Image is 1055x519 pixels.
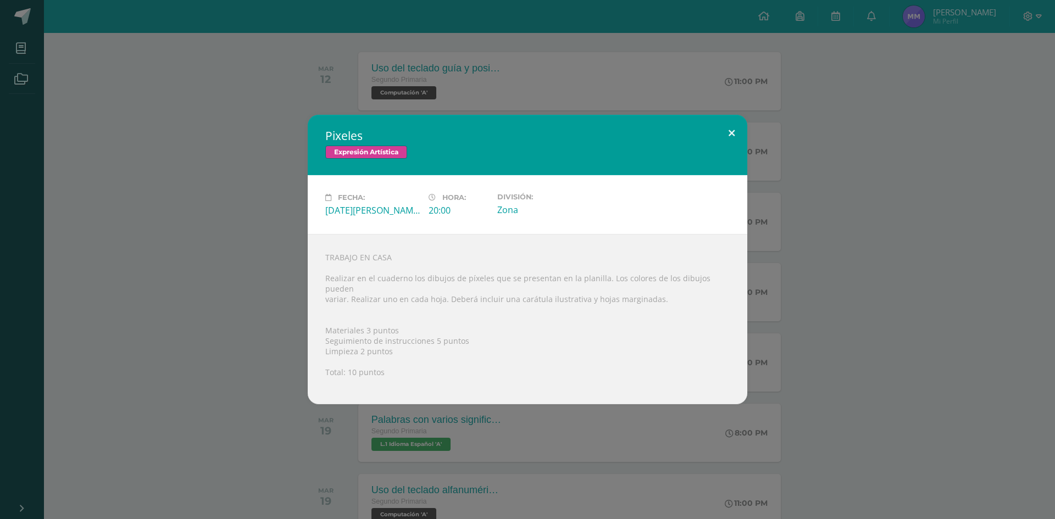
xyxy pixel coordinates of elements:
span: Fecha: [338,193,365,202]
button: Close (Esc) [716,115,747,152]
div: 20:00 [429,204,488,216]
div: Zona [497,204,592,216]
label: División: [497,193,592,201]
h2: Pixeles [325,128,730,143]
div: [DATE][PERSON_NAME] [325,204,420,216]
div: TRABAJO EN CASA Realizar en el cuaderno los dibujos de píxeles que se presentan en la planilla. L... [308,234,747,404]
span: Expresión Artística [325,146,407,159]
span: Hora: [442,193,466,202]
